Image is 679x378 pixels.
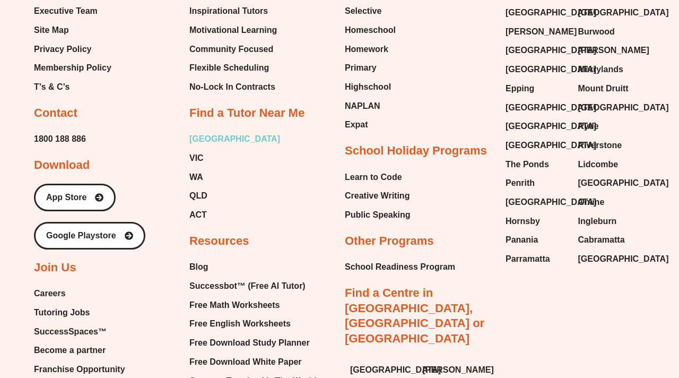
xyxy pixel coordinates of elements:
a: Flexible Scheduling [189,60,280,76]
a: Free English Worksheets [189,316,316,332]
a: [GEOGRAPHIC_DATA] [506,62,568,78]
span: Successbot™ (Free AI Tutor) [189,278,306,294]
span: Riverstone [578,138,622,153]
h2: School Holiday Programs [345,143,487,159]
span: [GEOGRAPHIC_DATA] [350,362,441,378]
a: Learn to Code [345,169,411,185]
span: T’s & C’s [34,79,69,95]
span: [GEOGRAPHIC_DATA] [578,100,669,116]
a: Careers [34,286,125,302]
a: [GEOGRAPHIC_DATA] [506,100,568,116]
a: [GEOGRAPHIC_DATA] [350,362,412,378]
span: Free Download White Paper [189,354,302,370]
a: Hornsby [506,213,568,229]
h2: Join Us [34,260,76,276]
a: [GEOGRAPHIC_DATA] [506,42,568,58]
a: T’s & C’s [34,79,111,95]
span: Homework [345,41,388,57]
a: [PERSON_NAME] [578,42,640,58]
span: No-Lock In Contracts [189,79,275,95]
a: Merrylands [578,62,640,78]
span: [GEOGRAPHIC_DATA] [578,175,669,191]
a: [GEOGRAPHIC_DATA] [578,100,640,116]
span: Public Speaking [345,207,411,223]
span: QLD [189,188,207,204]
a: School Readiness Program [345,259,455,275]
a: Free Download White Paper [189,354,316,370]
span: Panania [506,232,538,248]
span: NAPLAN [345,98,380,114]
span: Flexible Scheduling [189,60,269,76]
span: The Ponds [506,157,549,173]
a: Selective [345,3,396,19]
span: Highschool [345,79,391,95]
a: Ingleburn [578,213,640,229]
span: Membership Policy [34,60,111,76]
a: The Ponds [506,157,568,173]
a: Cabramatta [578,232,640,248]
a: Burwood [578,24,640,40]
a: Panania [506,232,568,248]
a: Highschool [345,79,396,95]
span: Motivational Learning [189,22,277,38]
span: [GEOGRAPHIC_DATA] [506,5,596,21]
a: Motivational Learning [189,22,280,38]
a: Mount Druitt [578,81,640,97]
a: Privacy Policy [34,41,111,57]
span: Free English Worksheets [189,316,291,332]
a: Become a partner [34,342,125,358]
a: [PERSON_NAME] [423,362,485,378]
h2: Resources [189,234,249,249]
a: Expat [345,117,396,133]
span: App Store [46,193,86,202]
span: [GEOGRAPHIC_DATA] [506,42,596,58]
a: Ryde [578,118,640,134]
a: Tutoring Jobs [34,305,125,321]
span: [GEOGRAPHIC_DATA] [578,251,669,267]
a: QLD [189,188,280,204]
span: Inspirational Tutors [189,3,268,19]
a: Site Map [34,22,111,38]
iframe: Chat Widget [497,258,679,378]
a: Homework [345,41,396,57]
a: [GEOGRAPHIC_DATA] [506,5,568,21]
a: [GEOGRAPHIC_DATA] [189,131,280,147]
a: Penrith [506,175,568,191]
a: Franchise Opportunity [34,362,125,377]
span: Homeschool [345,22,396,38]
a: [GEOGRAPHIC_DATA] [506,138,568,153]
span: [GEOGRAPHIC_DATA] [578,5,669,21]
a: Inspirational Tutors [189,3,280,19]
a: NAPLAN [345,98,396,114]
span: [GEOGRAPHIC_DATA] [506,62,596,78]
span: Executive Team [34,3,98,19]
a: No-Lock In Contracts [189,79,280,95]
span: Cabramatta [578,232,625,248]
a: App Store [34,184,116,211]
span: Selective [345,3,381,19]
a: SuccessSpaces™ [34,324,125,340]
span: Merrylands [578,62,623,78]
a: Find a Centre in [GEOGRAPHIC_DATA], [GEOGRAPHIC_DATA] or [GEOGRAPHIC_DATA] [345,286,484,345]
span: Tutoring Jobs [34,305,90,321]
span: Community Focused [189,41,273,57]
span: [GEOGRAPHIC_DATA] [506,138,596,153]
a: WA [189,169,280,185]
span: Blog [189,259,208,275]
span: Free Math Worksheets [189,297,280,313]
a: [GEOGRAPHIC_DATA] [578,251,640,267]
a: 1800 188 886 [34,131,86,147]
a: Online [578,194,640,210]
span: Hornsby [506,213,540,229]
h2: Find a Tutor Near Me [189,106,304,121]
span: [PERSON_NAME] [506,24,577,40]
a: Executive Team [34,3,111,19]
span: Learn to Code [345,169,402,185]
span: [PERSON_NAME] [578,42,649,58]
a: Creative Writing [345,188,411,204]
a: Parramatta [506,251,568,267]
span: Online [578,194,605,210]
